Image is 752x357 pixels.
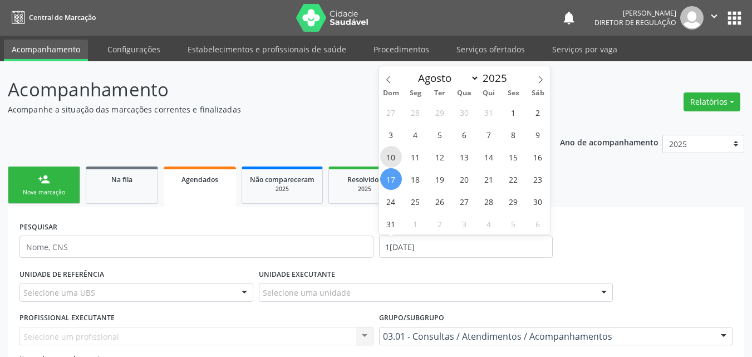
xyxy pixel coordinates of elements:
[479,71,516,85] input: Year
[527,213,549,234] span: Setembro 6, 2025
[8,76,523,104] p: Acompanhamento
[16,188,72,197] div: Nova marcação
[503,124,524,145] span: Agosto 8, 2025
[250,185,314,193] div: 2025
[527,124,549,145] span: Agosto 9, 2025
[527,190,549,212] span: Agosto 30, 2025
[337,185,392,193] div: 2025
[347,175,382,184] span: Resolvidos
[380,124,402,145] span: Agosto 3, 2025
[454,124,475,145] span: Agosto 6, 2025
[405,101,426,123] span: Julho 28, 2025
[478,190,500,212] span: Agosto 28, 2025
[503,168,524,190] span: Agosto 22, 2025
[263,287,351,299] span: Selecione uma unidade
[684,92,740,111] button: Relatórios
[19,266,104,283] label: UNIDADE DE REFERÊNCIA
[8,8,96,27] a: Central de Marcação
[503,146,524,168] span: Agosto 15, 2025
[454,190,475,212] span: Agosto 27, 2025
[19,310,115,327] label: PROFISSIONAL EXECUTANTE
[259,266,335,283] label: UNIDADE EXECUTANTE
[704,6,725,30] button: 
[405,124,426,145] span: Agosto 4, 2025
[454,213,475,234] span: Setembro 3, 2025
[405,190,426,212] span: Agosto 25, 2025
[429,168,451,190] span: Agosto 19, 2025
[111,175,132,184] span: Na fila
[4,40,88,61] a: Acompanhamento
[379,236,553,258] input: Selecione um intervalo
[725,8,744,28] button: apps
[380,168,402,190] span: Agosto 17, 2025
[379,310,444,327] label: Grupo/Subgrupo
[429,124,451,145] span: Agosto 5, 2025
[478,168,500,190] span: Agosto 21, 2025
[454,146,475,168] span: Agosto 13, 2025
[19,218,57,236] label: PESQUISAR
[478,124,500,145] span: Agosto 7, 2025
[250,175,314,184] span: Não compareceram
[452,90,476,97] span: Qua
[427,90,452,97] span: Ter
[527,146,549,168] span: Agosto 16, 2025
[413,70,480,86] select: Month
[29,13,96,22] span: Central de Marcação
[429,146,451,168] span: Agosto 12, 2025
[180,40,354,59] a: Estabelecimentos e profissionais de saúde
[19,236,373,258] input: Nome, CNS
[38,173,50,185] div: person_add
[403,90,427,97] span: Seg
[544,40,625,59] a: Serviços por vaga
[527,168,549,190] span: Agosto 23, 2025
[525,90,550,97] span: Sáb
[380,101,402,123] span: Julho 27, 2025
[478,101,500,123] span: Julho 31, 2025
[478,146,500,168] span: Agosto 14, 2025
[405,168,426,190] span: Agosto 18, 2025
[680,6,704,30] img: img
[594,8,676,18] div: [PERSON_NAME]
[429,190,451,212] span: Agosto 26, 2025
[501,90,525,97] span: Sex
[8,104,523,115] p: Acompanhe a situação das marcações correntes e finalizadas
[429,101,451,123] span: Julho 29, 2025
[380,146,402,168] span: Agosto 10, 2025
[383,331,710,342] span: 03.01 - Consultas / Atendimentos / Acompanhamentos
[380,213,402,234] span: Agosto 31, 2025
[405,146,426,168] span: Agosto 11, 2025
[478,213,500,234] span: Setembro 4, 2025
[594,18,676,27] span: Diretor de regulação
[503,190,524,212] span: Agosto 29, 2025
[379,90,404,97] span: Dom
[503,101,524,123] span: Agosto 1, 2025
[23,287,95,299] span: Selecione uma UBS
[503,213,524,234] span: Setembro 5, 2025
[560,135,658,149] p: Ano de acompanhamento
[449,40,533,59] a: Serviços ofertados
[429,213,451,234] span: Setembro 2, 2025
[454,168,475,190] span: Agosto 20, 2025
[366,40,437,59] a: Procedimentos
[708,10,720,22] i: 
[454,101,475,123] span: Julho 30, 2025
[561,10,577,26] button: notifications
[476,90,501,97] span: Qui
[181,175,218,184] span: Agendados
[527,101,549,123] span: Agosto 2, 2025
[405,213,426,234] span: Setembro 1, 2025
[380,190,402,212] span: Agosto 24, 2025
[100,40,168,59] a: Configurações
